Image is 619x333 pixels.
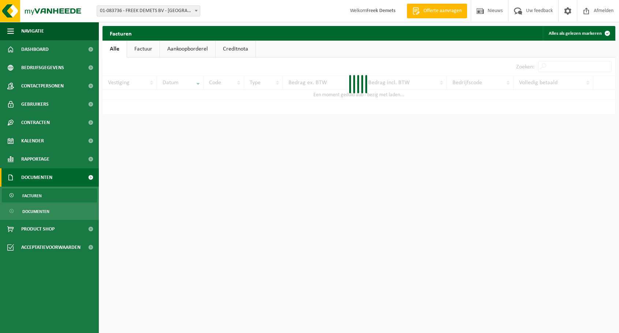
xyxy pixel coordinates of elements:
[21,238,81,257] span: Acceptatievoorwaarden
[422,7,463,15] span: Offerte aanvragen
[102,26,139,40] h2: Facturen
[407,4,467,18] a: Offerte aanvragen
[22,189,42,203] span: Facturen
[21,77,64,95] span: Contactpersonen
[21,132,44,150] span: Kalender
[366,8,396,14] strong: Freek Demets
[21,22,44,40] span: Navigatie
[97,5,200,16] span: 01-083736 - FREEK DEMETS BV - KORTRIJK
[21,40,49,59] span: Dashboard
[21,113,50,132] span: Contracten
[21,59,64,77] span: Bedrijfsgegevens
[2,188,97,202] a: Facturen
[21,150,49,168] span: Rapportage
[22,205,49,218] span: Documenten
[543,26,615,41] button: Alles als gelezen markeren
[21,95,49,113] span: Gebruikers
[127,41,160,57] a: Factuur
[102,41,127,57] a: Alle
[2,204,97,218] a: Documenten
[21,168,52,187] span: Documenten
[21,220,55,238] span: Product Shop
[216,41,256,57] a: Creditnota
[160,41,215,57] a: Aankoopborderel
[97,6,200,16] span: 01-083736 - FREEK DEMETS BV - KORTRIJK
